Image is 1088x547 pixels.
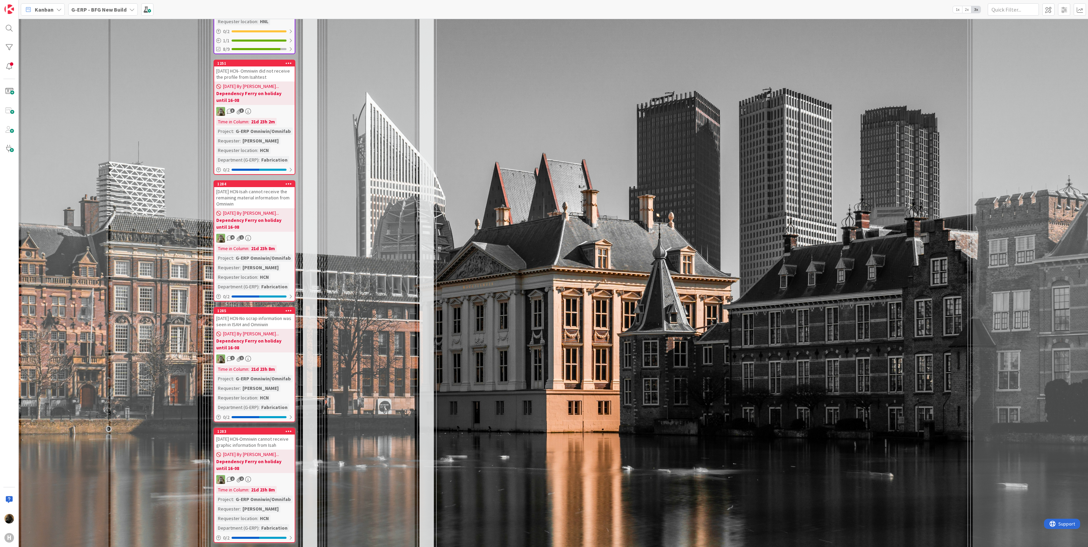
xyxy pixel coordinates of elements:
div: 0/2 [214,413,295,422]
div: Requester [216,264,240,271]
span: : [240,505,241,513]
span: : [233,254,234,262]
a: 1251[DATE] HCN- Omniwin did not receive the profile from Isahtest[DATE] By [PERSON_NAME]...Depend... [214,60,295,175]
span: 3 [230,108,235,113]
span: 1 [239,235,244,240]
div: 1251[DATE] HCN- Omniwin did not receive the profile from Isahtest [214,60,295,81]
div: 1285 [214,308,295,314]
div: TT [214,475,295,484]
img: ND [4,514,14,523]
span: 0 / 2 [223,166,230,173]
div: Department (G-ERP) [216,404,259,411]
input: Quick Filter... [988,3,1039,16]
div: HCN [258,273,270,281]
div: [PERSON_NAME] [241,137,280,145]
div: Fabrication [260,156,289,164]
div: 1283[DATE] HCN-Omniwin cannot receive graphic information from Isah [214,428,295,450]
span: : [240,384,241,392]
div: [PERSON_NAME] [241,505,280,513]
b: Dependency Ferry on holiday until 16-08 [216,337,293,351]
div: HCN [258,147,270,154]
span: 3x [971,6,981,13]
span: : [233,496,234,503]
span: 0 / 2 [223,534,230,542]
span: : [248,486,249,493]
span: 3 [239,108,244,113]
img: TT [216,107,225,116]
div: 1251 [217,61,295,66]
div: Fabrication [260,283,289,290]
span: : [257,147,258,154]
div: Project [216,127,233,135]
span: [DATE] By [PERSON_NAME]... [223,210,279,217]
a: 1285[DATE] HCN-No scrap information was seen in ISAH and Omniwin[DATE] By [PERSON_NAME]...Depende... [214,307,295,422]
span: [DATE] By [PERSON_NAME]... [223,451,279,458]
span: 2x [962,6,971,13]
div: TT [214,234,295,243]
b: Dependency Ferry on holiday until 16-08 [216,90,293,104]
div: 1284 [214,181,295,187]
div: 1285 [217,308,295,313]
div: HNL [258,18,270,25]
span: : [240,137,241,145]
div: [PERSON_NAME] [241,384,280,392]
div: 1285[DATE] HCN-No scrap information was seen in ISAH and Omniwin [214,308,295,329]
span: [DATE] By [PERSON_NAME]... [223,330,279,337]
span: 2 [239,476,244,481]
div: 1284[DATE] HCN-Isah cannot receive the remaining material information from Omniwin [214,181,295,208]
img: Visit kanbanzone.com [4,4,14,14]
span: : [257,273,258,281]
div: [DATE] HCN-No scrap information was seen in ISAH and Omniwin [214,314,295,329]
div: G-ERP Omniwin/Omnifab [234,127,293,135]
div: 0/2 [214,534,295,542]
b: G-ERP - BFG New Build [71,6,127,13]
span: : [257,394,258,401]
span: : [257,515,258,522]
div: HCN [258,515,270,522]
span: : [259,524,260,532]
img: TT [216,234,225,243]
span: : [248,245,249,252]
b: Dependency Ferry on holiday until 16-08 [216,458,293,472]
div: [DATE] HCN-Omniwin cannot receive graphic information from Isah [214,435,295,450]
span: 0 / 2 [223,414,230,421]
div: Requester [216,137,240,145]
span: 8/9 [223,46,230,53]
div: Project [216,375,233,382]
span: : [259,156,260,164]
span: 0 / 2 [223,293,230,300]
span: 4 [230,235,235,240]
span: : [233,127,234,135]
div: Project [216,496,233,503]
div: Requester [216,505,240,513]
span: [DATE] By [PERSON_NAME]... [223,83,279,90]
div: TT [214,354,295,363]
div: 1284 [217,182,295,186]
div: 21d 23h 8m [249,245,277,252]
div: Requester location [216,394,257,401]
div: Requester location [216,515,257,522]
div: G-ERP Omniwin/Omnifab [234,254,293,262]
div: Time in Column [216,486,248,493]
span: 2 [230,356,235,360]
a: 1283[DATE] HCN-Omniwin cannot receive graphic information from Isah[DATE] By [PERSON_NAME]...Depe... [214,428,295,543]
div: Fabrication [260,524,289,532]
img: TT [216,354,225,363]
span: : [257,18,258,25]
span: 1x [953,6,962,13]
span: Support [14,1,31,9]
div: [PERSON_NAME] [241,264,280,271]
div: G-ERP Omniwin/Omnifab [234,496,293,503]
div: TT [214,107,295,116]
div: 21d 23h 8m [249,486,277,493]
b: Dependency Ferry on holiday until 16-08 [216,217,293,230]
div: Time in Column [216,118,248,125]
div: [DATE] HCN-Isah cannot receive the remaining material information from Omniwin [214,187,295,208]
div: Requester [216,384,240,392]
div: Department (G-ERP) [216,524,259,532]
span: : [248,118,249,125]
span: : [233,375,234,382]
div: Time in Column [216,365,248,373]
div: Time in Column [216,245,248,252]
span: Kanban [35,5,54,14]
